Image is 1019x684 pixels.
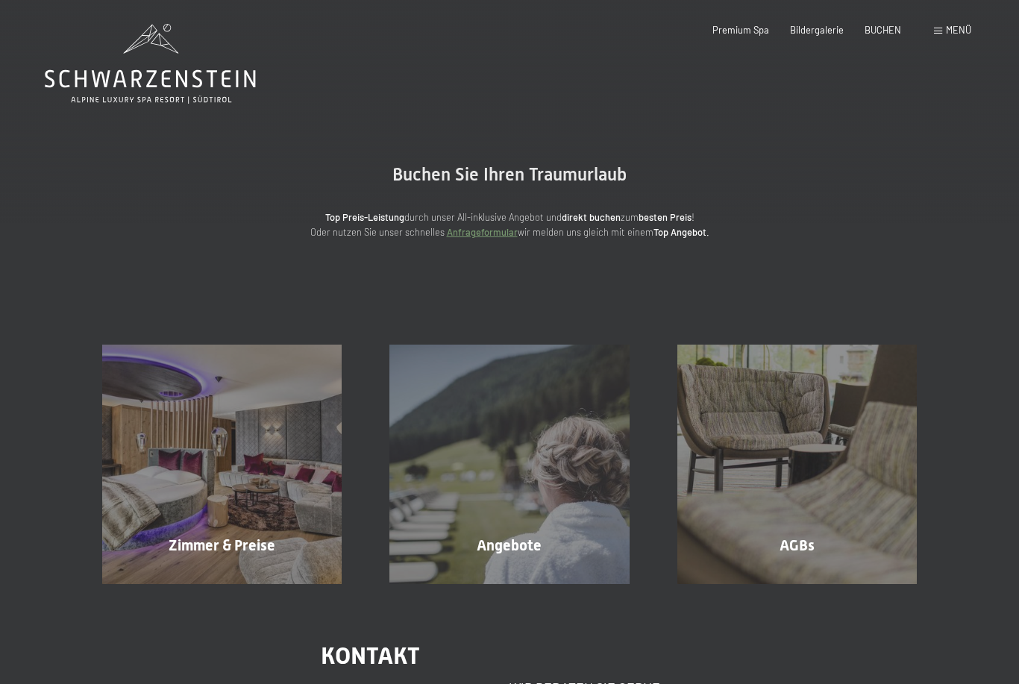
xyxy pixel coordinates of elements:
[653,345,941,584] a: Buchung AGBs
[78,345,366,584] a: Buchung Zimmer & Preise
[865,24,901,36] a: BUCHEN
[169,536,275,554] span: Zimmer & Preise
[653,226,709,238] strong: Top Angebot.
[790,24,844,36] a: Bildergalerie
[780,536,815,554] span: AGBs
[392,164,627,185] span: Buchen Sie Ihren Traumurlaub
[946,24,971,36] span: Menü
[366,345,653,584] a: Buchung Angebote
[325,211,404,223] strong: Top Preis-Leistung
[321,641,420,670] span: Kontakt
[712,24,769,36] a: Premium Spa
[211,210,808,240] p: durch unser All-inklusive Angebot und zum ! Oder nutzen Sie unser schnelles wir melden uns gleich...
[639,211,692,223] strong: besten Preis
[562,211,621,223] strong: direkt buchen
[447,226,518,238] a: Anfrageformular
[477,536,542,554] span: Angebote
